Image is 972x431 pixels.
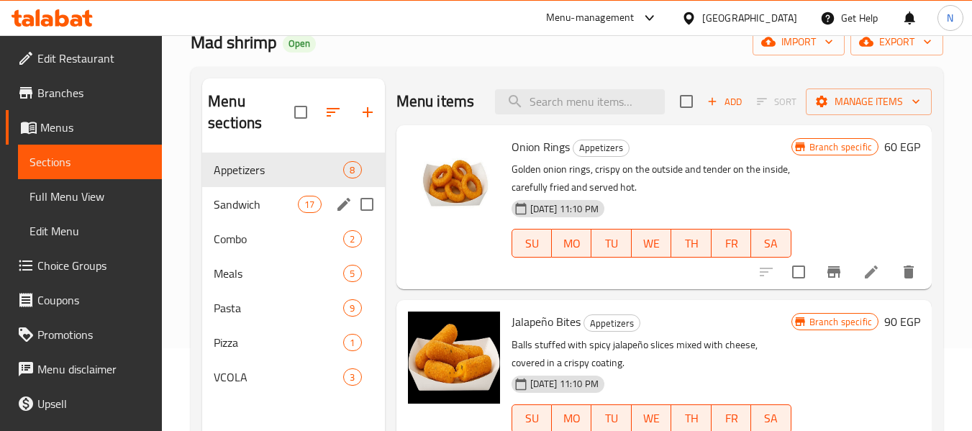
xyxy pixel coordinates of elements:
[202,325,384,360] div: Pizza1
[512,160,791,196] p: Golden onion rings, crispy on the outside and tender on the inside, carefully fried and served hot.
[37,326,151,343] span: Promotions
[344,163,360,177] span: 8
[817,255,851,289] button: Branch-specific-item
[283,35,316,53] div: Open
[701,91,748,113] span: Add item
[214,368,343,386] span: VCOLA
[637,408,666,429] span: WE
[591,229,631,258] button: TU
[753,29,845,55] button: import
[29,188,151,205] span: Full Menu View
[573,140,629,156] span: Appetizers
[757,408,785,429] span: SA
[214,230,343,248] span: Combo
[891,255,926,289] button: delete
[632,229,671,258] button: WE
[202,360,384,394] div: VCOLA3
[214,196,298,213] span: Sandwich
[343,161,361,178] div: items
[344,267,360,281] span: 5
[214,265,343,282] span: Meals
[343,299,361,317] div: items
[817,93,920,111] span: Manage items
[558,408,586,429] span: MO
[597,233,625,254] span: TU
[343,368,361,386] div: items
[806,89,932,115] button: Manage items
[702,10,797,26] div: [GEOGRAPHIC_DATA]
[18,214,163,248] a: Edit Menu
[524,202,604,216] span: [DATE] 11:10 PM
[37,257,151,274] span: Choice Groups
[637,233,666,254] span: WE
[408,312,500,404] img: Jalapeño Bites
[764,33,833,51] span: import
[6,248,163,283] a: Choice Groups
[343,265,361,282] div: items
[286,97,316,127] span: Select all sections
[202,222,384,256] div: Combo2
[671,86,701,117] span: Select section
[6,317,163,352] a: Promotions
[343,230,361,248] div: items
[299,198,320,212] span: 17
[947,10,953,26] span: N
[29,222,151,240] span: Edit Menu
[396,91,475,112] h2: Menu items
[37,360,151,378] span: Menu disclaimer
[518,233,546,254] span: SU
[597,408,625,429] span: TU
[701,91,748,113] button: Add
[214,161,343,178] div: Appetizers
[344,232,360,246] span: 2
[677,408,705,429] span: TH
[202,256,384,291] div: Meals5
[677,233,705,254] span: TH
[202,291,384,325] div: Pasta9
[552,229,591,258] button: MO
[18,179,163,214] a: Full Menu View
[343,334,361,351] div: items
[344,336,360,350] span: 1
[495,89,665,114] input: search
[518,408,546,429] span: SU
[573,140,630,157] div: Appetizers
[6,110,163,145] a: Menus
[558,233,586,254] span: MO
[214,299,343,317] span: Pasta
[712,229,751,258] button: FR
[6,352,163,386] a: Menu disclaimer
[333,194,355,215] button: edit
[344,371,360,384] span: 3
[783,257,814,287] span: Select to update
[202,147,384,400] nav: Menu sections
[671,229,711,258] button: TH
[512,336,791,372] p: Balls stuffed with spicy jalapeño slices mixed with cheese, covered in a crispy coating.
[705,94,744,110] span: Add
[850,29,943,55] button: export
[717,408,745,429] span: FR
[18,145,163,179] a: Sections
[202,187,384,222] div: Sandwich17edit
[884,312,920,332] h6: 90 EGP
[37,395,151,412] span: Upsell
[757,233,785,254] span: SA
[524,377,604,391] span: [DATE] 11:10 PM
[298,196,321,213] div: items
[804,140,878,154] span: Branch specific
[748,91,806,113] span: Select section first
[512,136,570,158] span: Onion Rings
[863,263,880,281] a: Edit menu item
[208,91,294,134] h2: Menu sections
[583,314,640,332] div: Appetizers
[546,9,635,27] div: Menu-management
[350,95,385,130] button: Add section
[6,76,163,110] a: Branches
[512,229,552,258] button: SU
[202,153,384,187] div: Appetizers8
[512,311,581,332] span: Jalapeño Bites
